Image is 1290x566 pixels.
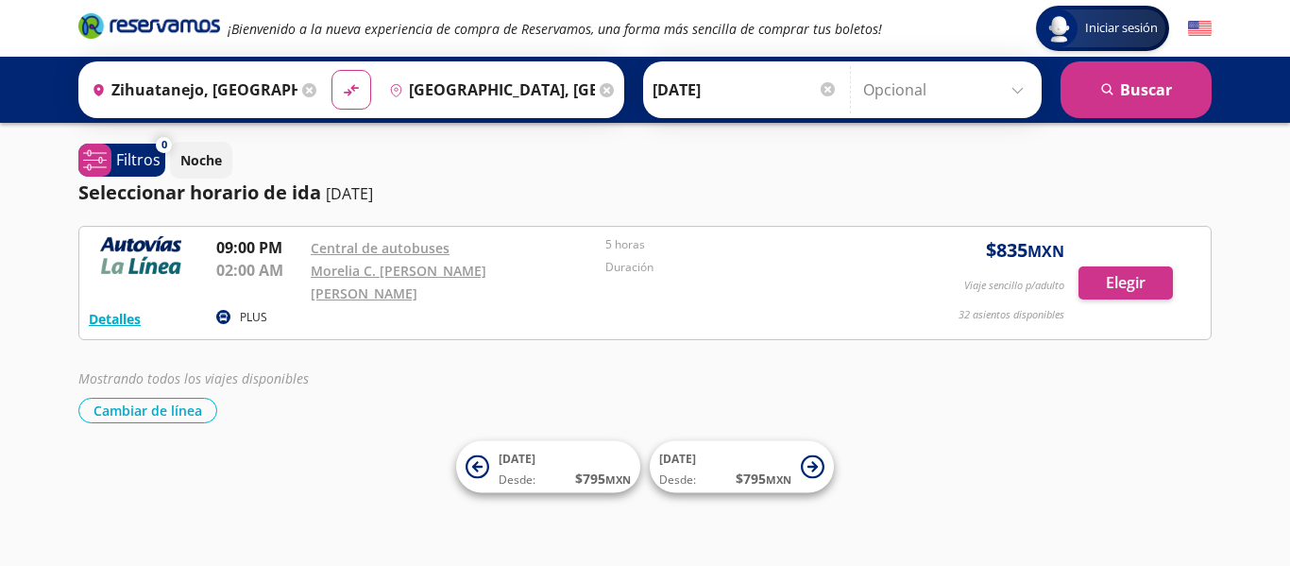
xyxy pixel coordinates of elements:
[326,182,373,205] p: [DATE]
[499,472,535,489] span: Desde:
[653,66,838,113] input: Elegir Fecha
[216,236,301,259] p: 09:00 PM
[1188,17,1212,41] button: English
[964,278,1064,294] p: Viaje sencillo p/adulto
[659,451,696,467] span: [DATE]
[1078,19,1165,38] span: Iniciar sesión
[575,469,631,489] span: $ 795
[456,441,640,493] button: [DATE]Desde:$795MXN
[84,66,297,113] input: Buscar Origen
[382,66,595,113] input: Buscar Destino
[78,11,220,45] a: Brand Logo
[959,307,1064,323] p: 32 asientos disponibles
[766,472,791,487] small: MXN
[116,148,161,171] p: Filtros
[78,11,220,40] i: Brand Logo
[78,398,217,423] button: Cambiar de línea
[240,309,267,326] p: PLUS
[1027,241,1064,262] small: MXN
[180,150,222,170] p: Noche
[499,451,535,467] span: [DATE]
[311,239,450,257] a: Central de autobuses
[228,20,882,38] em: ¡Bienvenido a la nueva experiencia de compra de Reservamos, una forma más sencilla de comprar tus...
[216,259,301,282] p: 02:00 AM
[1061,61,1212,118] button: Buscar
[863,66,1032,113] input: Opcional
[986,236,1064,265] span: $ 835
[1078,266,1173,300] button: Elegir
[89,236,193,274] img: RESERVAMOS
[78,179,321,207] p: Seleccionar horario de ida
[161,137,167,153] span: 0
[89,309,141,329] button: Detalles
[650,441,834,493] button: [DATE]Desde:$795MXN
[736,469,791,489] span: $ 795
[170,142,232,179] button: Noche
[605,259,891,276] p: Duración
[311,262,486,302] a: Morelia C. [PERSON_NAME] [PERSON_NAME]
[659,472,696,489] span: Desde:
[605,236,891,253] p: 5 horas
[605,472,631,487] small: MXN
[78,369,309,387] em: Mostrando todos los viajes disponibles
[78,144,165,177] button: 0Filtros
